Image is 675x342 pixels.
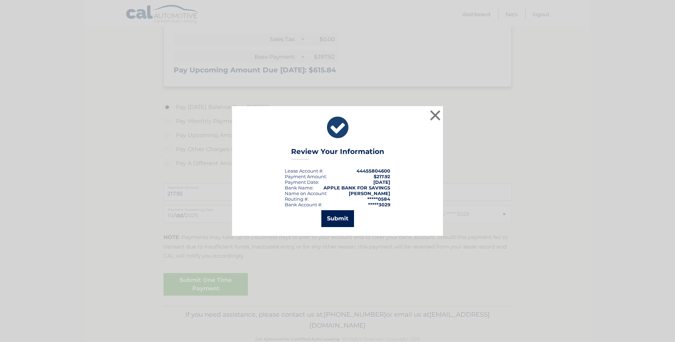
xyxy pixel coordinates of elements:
[285,185,314,191] div: Bank Name:
[285,179,319,185] div: :
[374,174,390,179] span: $217.92
[285,202,322,207] div: Bank Account #:
[321,210,354,227] button: Submit
[291,147,384,160] h3: Review Your Information
[285,168,323,174] div: Lease Account #:
[285,179,318,185] span: Payment Date
[285,174,327,179] div: Payment Amount:
[285,196,309,202] div: Routing #:
[323,185,390,191] strong: APPLE BANK FOR SAVINGS
[285,191,327,196] div: Name on Account:
[373,179,390,185] span: [DATE]
[428,108,442,122] button: ×
[356,168,390,174] strong: 44455804600
[349,191,390,196] strong: [PERSON_NAME]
